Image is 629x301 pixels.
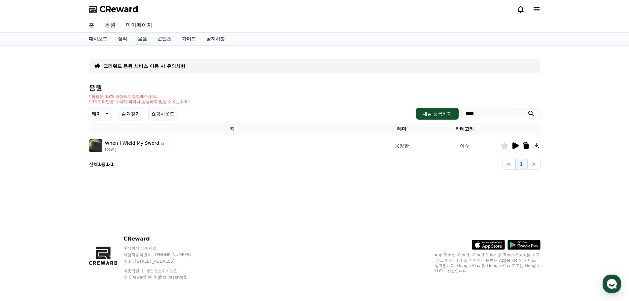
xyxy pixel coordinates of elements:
span: 설정 [102,219,110,225]
a: 홈 [84,19,99,32]
p: Flow J [105,147,165,152]
button: 즐겨찾기 [119,107,143,120]
p: * 볼륨은 15% 이상으로 설정해주세요. [89,94,191,99]
p: 전체 중 - [89,161,114,168]
a: 공지사항 [201,33,230,45]
a: 개인정보처리방침 [146,269,178,273]
img: music [89,139,102,152]
button: 쇼핑사운드 [148,107,177,120]
a: 대화 [44,209,85,226]
span: 대화 [60,220,68,225]
a: 이용약관 [123,269,144,273]
p: * 35초 미만은 수익이 적거나 발생하지 않을 수 있습니다. [89,99,191,104]
a: 콘텐츠 [152,33,177,45]
p: App Store, iCloud, iCloud Drive 및 iTunes Store는 미국과 그 밖의 나라 및 지역에서 등록된 Apple Inc.의 서비스 상표입니다. Goo... [435,252,541,274]
td: 이슈 [429,135,500,156]
strong: 1 [98,162,101,167]
th: 카테고리 [429,123,500,135]
a: 홈 [2,209,44,226]
a: 설정 [85,209,127,226]
button: > [527,159,540,169]
a: 실적 [113,33,132,45]
p: 주소 : [STREET_ADDRESS] [123,259,204,264]
a: 마이페이지 [121,19,157,32]
a: 음원 [135,33,150,45]
p: 테마 [92,109,101,118]
p: CReward [123,235,204,243]
button: < [503,159,515,169]
p: When I Wield My Sword [105,140,159,147]
th: 테마 [375,123,429,135]
a: 대시보드 [84,33,113,45]
span: CReward [99,4,138,15]
a: 크리워드 음원 서비스 이용 시 유의사항 [103,63,185,69]
p: 사업자등록번호 : [PHONE_NUMBER] [123,252,204,257]
h4: 음원 [89,84,541,91]
p: © CReward All Rights Reserved. [123,275,204,280]
td: 웅장한 [375,135,429,156]
strong: 1 [111,162,114,167]
a: CReward [89,4,138,15]
a: 음원 [103,19,117,32]
th: 곡 [89,123,375,135]
button: 테마 [89,107,113,120]
a: 가이드 [177,33,201,45]
strong: 1 [106,162,109,167]
span: 홈 [21,219,25,225]
button: 채널 등록하기 [416,108,458,120]
p: 주식회사 와이피랩 [123,245,204,251]
button: 1 [515,159,527,169]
